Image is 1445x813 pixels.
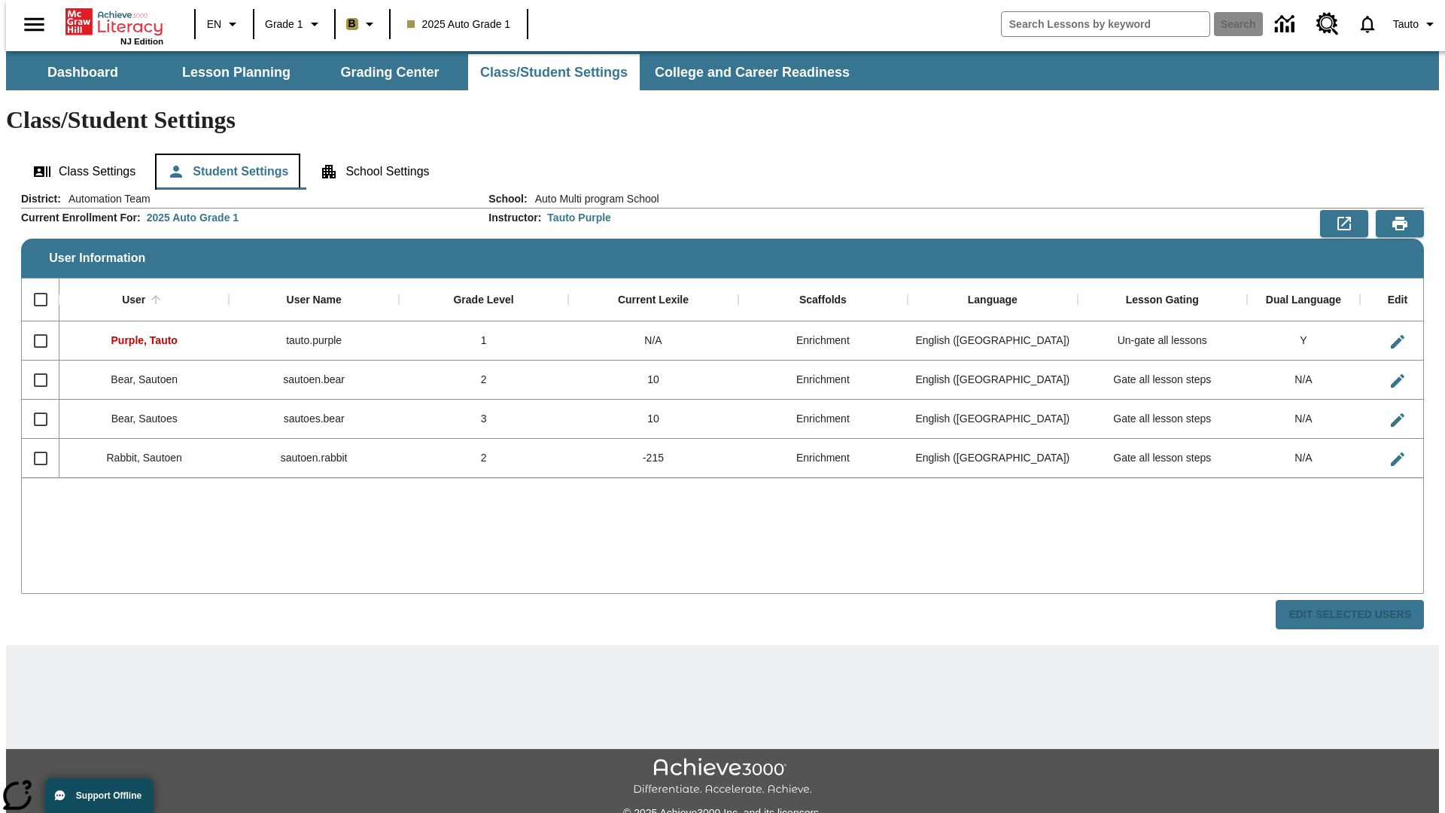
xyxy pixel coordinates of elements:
[1388,294,1407,307] div: Edit
[568,361,738,400] div: 10
[21,154,1424,190] div: Class/Student Settings
[107,452,182,464] span: Rabbit, Sautoen
[21,193,61,206] h2: District :
[1266,294,1341,307] div: Dual Language
[1383,366,1413,396] button: Edit User
[1247,361,1360,400] div: N/A
[407,17,511,32] span: 2025 Auto Grade 1
[738,361,908,400] div: Enrichment
[738,400,908,439] div: Enrichment
[453,294,513,307] div: Grade Level
[259,11,330,38] button: Grade: Grade 1, Select a grade
[1247,439,1360,478] div: N/A
[1126,294,1199,307] div: Lesson Gating
[908,439,1077,478] div: English (US)
[738,321,908,361] div: Enrichment
[111,334,178,346] span: Purple, Tauto
[122,294,145,307] div: User
[6,54,863,90] div: SubNavbar
[6,106,1439,134] h1: Class/Student Settings
[568,439,738,478] div: -215
[399,400,568,439] div: 3
[618,294,689,307] div: Current Lexile
[738,439,908,478] div: Enrichment
[8,54,158,90] button: Dashboard
[1266,4,1307,45] a: Data Center
[265,17,303,32] span: Grade 1
[65,7,163,37] a: Home
[633,758,812,796] img: Achieve3000 Differentiate Accelerate Achieve
[111,413,178,425] span: Bear, Sautoes
[229,439,398,478] div: sautoen.rabbit
[1348,5,1387,44] a: Notifications
[799,294,847,307] div: Scaffolds
[488,193,527,206] h2: School :
[155,154,300,190] button: Student Settings
[1383,405,1413,435] button: Edit User
[1247,400,1360,439] div: N/A
[399,439,568,478] div: 2
[568,321,738,361] div: N/A
[348,14,356,33] span: B
[12,2,56,47] button: Open side menu
[1002,12,1209,36] input: search field
[1393,17,1419,32] span: Tauto
[488,212,541,224] h2: Instructor :
[229,321,398,361] div: tauto.purple
[1307,4,1348,44] a: Resource Center, Will open in new tab
[643,54,862,90] button: College and Career Readiness
[111,373,178,385] span: Bear, Sautoen
[1387,11,1445,38] button: Profile/Settings
[49,251,145,265] span: User Information
[908,400,1077,439] div: English (US)
[908,361,1077,400] div: English (US)
[65,5,163,46] div: Home
[968,294,1018,307] div: Language
[287,294,342,307] div: User Name
[61,191,151,206] span: Automation Team
[147,210,239,225] div: 2025 Auto Grade 1
[1078,321,1247,361] div: Un-gate all lessons
[399,361,568,400] div: 2
[1376,210,1424,237] button: Print Preview
[1383,444,1413,474] button: Edit User
[315,54,465,90] button: Grading Center
[528,191,659,206] span: Auto Multi program School
[547,210,611,225] div: Tauto Purple
[340,11,385,38] button: Boost Class color is light brown. Change class color
[229,361,398,400] div: sautoen.bear
[468,54,640,90] button: Class/Student Settings
[21,212,141,224] h2: Current Enrollment For :
[399,321,568,361] div: 1
[1078,439,1247,478] div: Gate all lesson steps
[45,778,154,813] button: Support Offline
[6,51,1439,90] div: SubNavbar
[21,191,1424,630] div: User Information
[908,321,1077,361] div: English (US)
[207,17,221,32] span: EN
[200,11,248,38] button: Language: EN, Select a language
[229,400,398,439] div: sautoes.bear
[1247,321,1360,361] div: Y
[1320,210,1368,237] button: Export to CSV
[21,154,148,190] button: Class Settings
[120,37,163,46] span: NJ Edition
[1078,400,1247,439] div: Gate all lesson steps
[308,154,441,190] button: School Settings
[1383,327,1413,357] button: Edit User
[568,400,738,439] div: 10
[1078,361,1247,400] div: Gate all lesson steps
[76,790,141,801] span: Support Offline
[161,54,312,90] button: Lesson Planning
